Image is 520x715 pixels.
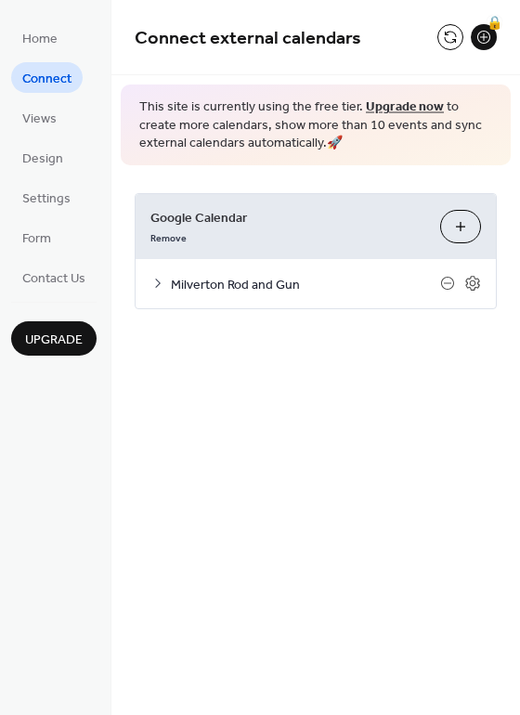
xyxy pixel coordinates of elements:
a: Views [11,102,68,133]
a: Upgrade now [366,95,444,120]
span: Design [22,149,63,169]
a: Connect [11,62,83,93]
span: Connect [22,70,71,89]
span: Remove [150,231,187,244]
span: Upgrade [25,331,83,350]
a: Design [11,142,74,173]
span: Settings [22,189,71,209]
a: Contact Us [11,262,97,292]
span: Form [22,229,51,249]
span: Views [22,110,57,129]
a: Home [11,22,69,53]
button: Upgrade [11,321,97,356]
span: Milverton Rod and Gun [171,275,440,294]
span: Contact Us [22,269,85,289]
span: Google Calendar [150,208,425,227]
span: Home [22,30,58,49]
a: Form [11,222,62,253]
a: Settings [11,182,82,213]
span: Connect external calendars [135,20,361,57]
span: This site is currently using the free tier. to create more calendars, show more than 10 events an... [139,98,492,153]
